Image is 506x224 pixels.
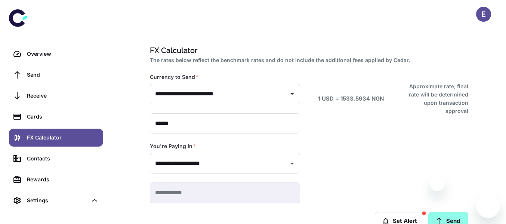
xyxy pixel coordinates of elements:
[287,89,297,99] button: Open
[27,71,99,79] div: Send
[9,66,103,84] a: Send
[9,87,103,105] a: Receive
[401,82,468,115] h6: Approximate rate, final rate will be determined upon transaction approval
[27,175,99,184] div: Rewards
[9,191,103,209] div: Settings
[150,45,465,56] h1: FX Calculator
[9,45,103,63] a: Overview
[9,108,103,126] a: Cards
[476,194,500,218] iframe: Button to launch messaging window
[287,158,297,169] button: Open
[27,92,99,100] div: Receive
[430,176,445,191] iframe: Close message
[27,154,99,163] div: Contacts
[476,7,491,22] button: E
[27,134,99,142] div: FX Calculator
[150,142,196,150] label: You're Paying In
[9,150,103,168] a: Contacts
[150,73,199,81] label: Currency to Send
[27,113,99,121] div: Cards
[318,95,384,103] h6: 1 USD = 1533.5934 NGN
[9,171,103,188] a: Rewards
[27,196,87,205] div: Settings
[27,50,99,58] div: Overview
[9,129,103,147] a: FX Calculator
